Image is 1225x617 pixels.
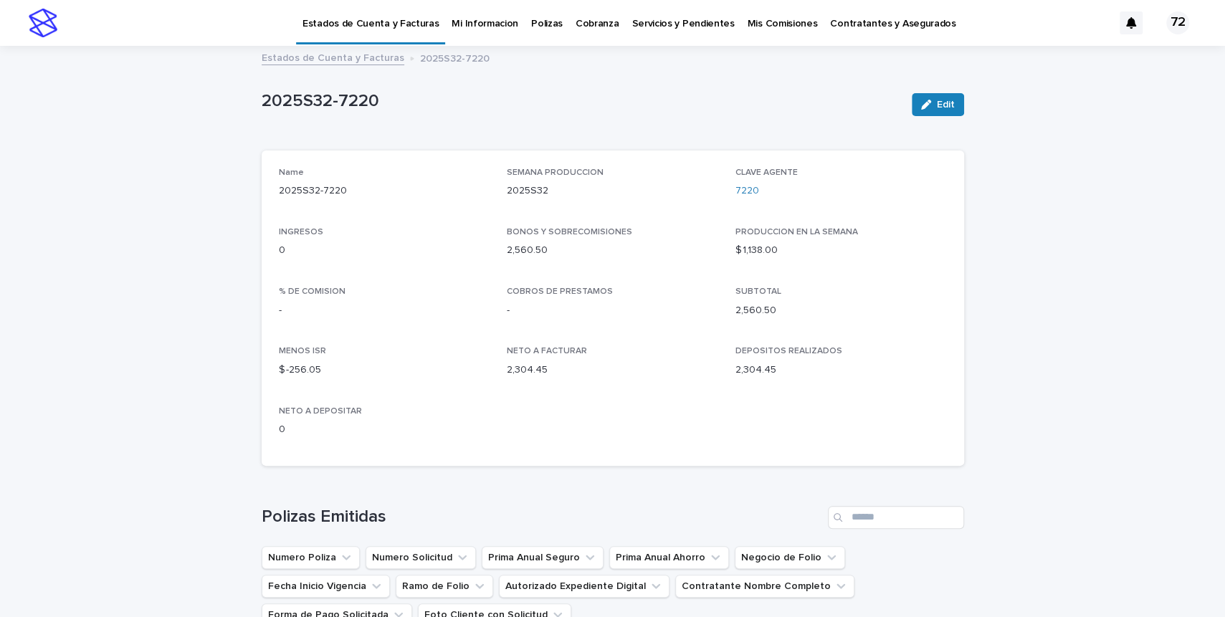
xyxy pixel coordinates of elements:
[507,287,613,296] span: COBROS DE PRESTAMOS
[279,363,490,378] p: $ -256.05
[735,303,947,318] p: 2,560.50
[366,546,476,569] button: Numero Solicitud
[262,49,404,65] a: Estados de Cuenta y Facturas
[262,507,822,527] h1: Polizas Emitidas
[279,183,490,199] p: 2025S32-7220
[279,422,490,437] p: 0
[735,183,759,199] a: 7220
[507,243,718,258] p: 2,560.50
[29,9,57,37] img: stacker-logo-s-only.png
[279,287,345,296] span: % DE COMISION
[420,49,490,65] p: 2025S32-7220
[262,546,360,569] button: Numero Poliza
[912,93,964,116] button: Edit
[735,287,781,296] span: SUBTOTAL
[609,546,729,569] button: Prima Anual Ahorro
[735,347,842,355] span: DEPOSITOS REALIZADOS
[499,575,669,598] button: Autorizado Expediente Digital
[507,363,718,378] p: 2,304.45
[279,303,490,318] p: -
[279,347,326,355] span: MENOS ISR
[735,546,845,569] button: Negocio de Folio
[262,91,900,112] p: 2025S32-7220
[262,575,390,598] button: Fecha Inicio Vigencia
[396,575,493,598] button: Ramo de Folio
[735,228,858,236] span: PRODUCCION EN LA SEMANA
[279,168,304,177] span: Name
[482,546,604,569] button: Prima Anual Seguro
[735,363,947,378] p: 2,304.45
[279,228,323,236] span: INGRESOS
[507,228,632,236] span: BONOS Y SOBRECOMISIONES
[828,506,964,529] input: Search
[507,168,604,177] span: SEMANA PRODUCCION
[735,168,798,177] span: CLAVE AGENTE
[507,303,718,318] p: -
[735,243,947,258] p: $ 1,138.00
[507,347,587,355] span: NETO A FACTURAR
[279,407,362,416] span: NETO A DEPOSITAR
[1166,11,1189,34] div: 72
[675,575,854,598] button: Contratante Nombre Completo
[507,183,718,199] p: 2025S32
[937,100,955,110] span: Edit
[279,243,490,258] p: 0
